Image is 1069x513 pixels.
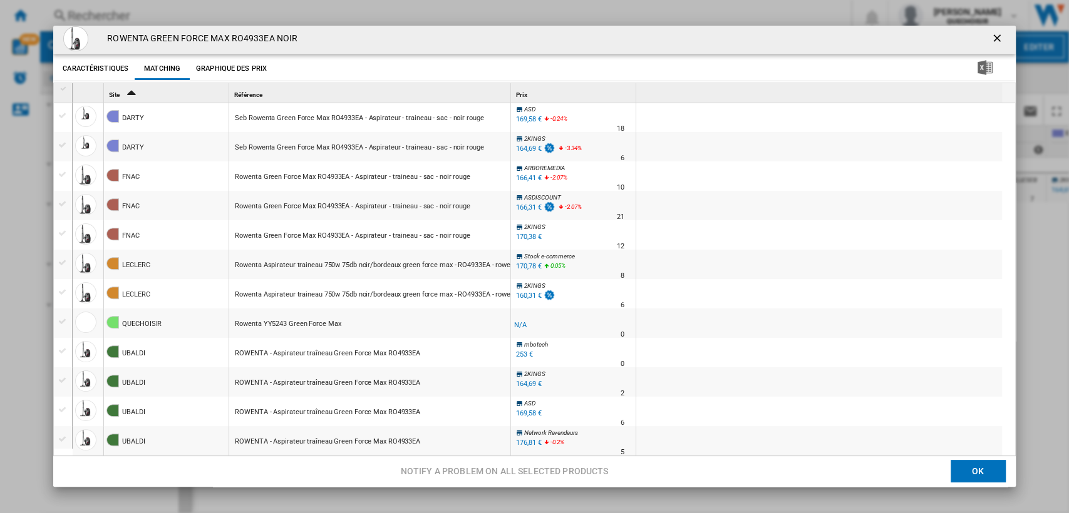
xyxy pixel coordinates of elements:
[122,427,145,456] div: UBALDI
[516,292,541,300] div: 160,31 €
[978,60,993,75] img: excel-24x24.png
[524,341,547,348] span: mbotech
[514,378,541,390] div: 164,69 €
[617,211,624,223] div: Délai de livraison : 21 jours
[524,135,545,142] span: 2KINGS
[235,339,420,368] div: ROWENTA - Aspirateur traîneau Green Force Max RO4933EA
[516,350,533,358] div: 253 €
[514,407,541,420] div: 169,58 €
[235,427,420,456] div: ROWENTA - Aspirateur traîneau Green Force Max RO4933EA
[620,270,624,282] div: Délai de livraison : 8 jours
[229,191,510,220] div: https://www.fnac.com/mp48605664/Rowenta-Green-Force-Max-RO4933EA-Aspirateur-traineau-sac-noir-rou...
[543,290,555,300] img: promotionV3.png
[514,143,555,155] div: 164,69 €
[135,58,190,80] button: Matching
[514,348,533,361] div: 253 €
[524,194,560,201] span: ASDISCOUNT
[617,240,624,253] div: Délai de livraison : 12 jours
[550,439,560,445] span: -0.2
[514,260,541,273] div: 170,78 €
[229,397,510,425] div: https://www.ubaldi.com/petit-menager/aspirateur-et-nettoyeur/aspirateur/rowenta/aspirateur-traine...
[232,83,510,103] div: Sort None
[514,201,555,214] div: 166,31 €
[549,113,557,128] i: %
[516,380,541,388] div: 164,69 €
[235,133,483,162] div: Seb Rowenta Green Force Max RO4933EA - Aspirateur - traineau - sac - noir rouge
[524,253,574,260] span: Stock e-commerce
[620,299,624,312] div: Délai de livraison : 6 jours
[229,132,510,161] div: https://www.darty.com/nav/achat/ref/MC348605664.html
[514,319,527,332] div: N/A
[122,339,145,368] div: UBALDI
[564,203,577,210] span: -2.07
[524,400,535,407] span: ASD
[516,439,541,447] div: 176,81 €
[524,165,565,171] span: ARBOREMEDIA
[516,203,541,211] div: 166,31 €
[550,174,564,181] span: -2.07
[951,460,1006,483] button: OK
[229,308,510,337] div: 280912
[516,174,541,182] div: 166,41 €
[620,152,624,165] div: Délai de livraison : 6 jours
[235,104,483,133] div: Seb Rowenta Green Force Max RO4933EA - Aspirateur - traineau - sac - noir rouge
[524,223,545,230] span: 2KINGS
[514,83,636,103] div: Sort None
[234,91,262,98] span: Référence
[550,115,564,122] span: -0.24
[958,58,1013,80] button: Télécharger au format Excel
[235,368,420,397] div: ROWENTA - Aspirateur traîneau Green Force Max RO4933EA
[235,398,420,427] div: ROWENTA - Aspirateur traîneau Green Force Max RO4933EA
[229,161,510,190] div: https://www.fnac.com/mp48605664/Rowenta-Green-Force-Max-RO4933EA-Aspirateur-traineau-sac-noir-rou...
[122,368,145,397] div: UBALDI
[229,250,510,278] div: https://www.e.leclerc/fp/aspirateur-traineau-750w-75db-noir-bordeaux-green-force-max-ro4933ea-row...
[193,58,270,80] button: Graphique des prix
[524,282,545,289] span: 2KINGS
[122,251,150,280] div: LECLERC
[516,91,527,98] span: Prix
[564,145,577,151] span: -3.34
[229,338,510,367] div: https://www.ubaldi.com/petit-menager/aspirateur-et-nettoyeur/aspirateur/rowenta/aspirateur-traine...
[106,83,229,103] div: Sort Ascending
[516,409,541,417] div: 169,58 €
[53,26,1015,487] md-dialog: Product popup
[516,233,541,241] div: 170,38 €
[549,172,557,187] i: %
[122,133,144,162] div: DARTY
[620,446,624,459] div: Délai de livraison : 5 jours
[639,83,1002,103] div: Sort None
[235,251,520,280] div: Rowenta Aspirateur traineau 750w 75db noir/bordeaux green force max - RO4933EA - rowenta
[549,437,557,452] i: %
[122,310,162,338] div: QUECHOISIR
[563,143,571,158] i: %
[229,367,510,396] div: https://www.ubaldi.com/petit-menager/aspirateur-et-nettoyeur/aspirateur/rowenta/aspirateur-traine...
[524,106,535,113] span: ASD
[524,429,577,436] span: Network Revendeurs
[235,163,470,191] div: Rowenta Green Force Max RO4933EA - Aspirateur - traineau - sac - noir rouge
[122,280,150,309] div: LECLERC
[991,32,1006,47] ng-md-icon: getI18NText('BUTTONS.CLOSE_DIALOG')
[232,83,510,103] div: Référence Sort None
[617,123,624,135] div: Délai de livraison : 18 jours
[235,221,470,250] div: Rowenta Green Force Max RO4933EA - Aspirateur - traineau - sac - noir rouge
[75,83,103,103] div: Sort None
[620,387,624,400] div: Délai de livraison : 2 jours
[543,143,555,153] img: promotionV3.png
[516,145,541,153] div: 164,69 €
[59,58,132,80] button: Caractéristiques
[122,104,144,133] div: DARTY
[229,103,510,131] div: https://www.darty.com/nav/achat/ref/MC348605664.html
[122,221,140,250] div: FNAC
[620,358,624,370] div: Délai de livraison : 0 jour
[543,201,555,212] img: promotionV3.png
[986,26,1011,51] button: getI18NText('BUTTONS.CLOSE_DIALOG')
[514,231,541,243] div: 170,38 €
[122,398,145,427] div: UBALDI
[549,260,557,275] i: %
[229,426,510,455] div: https://www.ubaldi.com/petit-menager/aspirateur-et-nettoyeur/aspirateur/rowenta/aspirateur-traine...
[516,262,541,270] div: 170,78 €
[524,370,545,377] span: 2KINGS
[620,417,624,429] div: Délai de livraison : 6 jours
[514,290,555,302] div: 160,31 €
